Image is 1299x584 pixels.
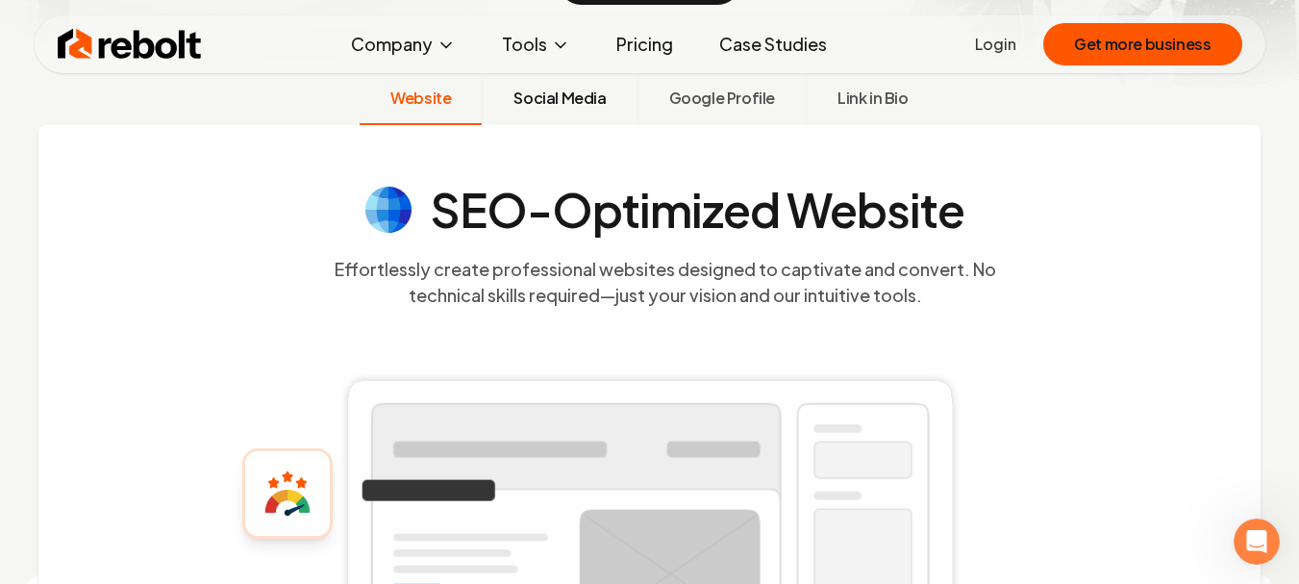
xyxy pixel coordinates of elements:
a: Case Studies [704,25,842,63]
button: Social Media [482,75,637,125]
a: Pricing [601,25,688,63]
span: Website [390,87,451,110]
button: Tools [487,25,586,63]
span: Google Profile [669,87,775,110]
button: Link in Bio [806,75,939,125]
a: Login [975,33,1016,56]
span: Link in Bio [837,87,909,110]
button: Website [360,75,482,125]
button: Company [336,25,471,63]
iframe: Intercom live chat [1234,519,1280,565]
span: Social Media [513,87,606,110]
button: Google Profile [637,75,806,125]
img: Rebolt Logo [58,25,202,63]
button: Get more business [1043,23,1241,65]
h4: SEO-Optimized Website [431,187,965,233]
